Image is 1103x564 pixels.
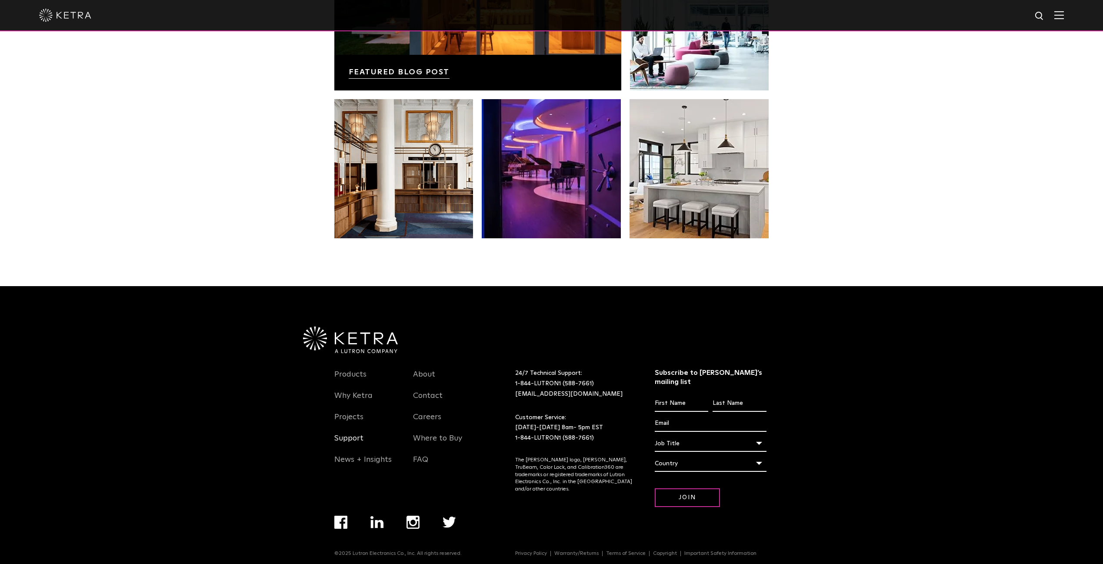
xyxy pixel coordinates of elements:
a: Projects [334,412,363,432]
a: Products [334,370,367,390]
input: First Name [655,395,708,412]
a: Copyright [650,551,681,556]
input: Last Name [713,395,766,412]
a: Where to Buy [413,434,462,454]
div: Job Title [655,435,766,452]
a: Why Ketra [334,391,373,411]
img: search icon [1034,11,1045,22]
a: Important Safety Information [681,551,760,556]
img: ketra-logo-2019-white [39,9,91,22]
div: Navigation Menu [413,368,479,475]
a: 1-844-LUTRON1 (588-7661) [515,435,594,441]
img: linkedin [370,516,384,528]
a: News + Insights [334,455,392,475]
a: FAQ [413,455,428,475]
h3: Subscribe to [PERSON_NAME]’s mailing list [655,368,766,387]
a: Support [334,434,363,454]
div: Navigation Menu [334,368,400,475]
a: Privacy Policy [512,551,551,556]
div: Country [655,455,766,472]
a: Contact [413,391,443,411]
a: Terms of Service [603,551,650,556]
input: Join [655,488,720,507]
a: Warranty/Returns [551,551,603,556]
a: Careers [413,412,441,432]
div: Navigation Menu [515,551,769,557]
input: Email [655,415,766,432]
p: Customer Service: [DATE]-[DATE] 8am- 5pm EST [515,413,633,444]
a: About [413,370,435,390]
a: 1-844-LUTRON1 (588-7661) [515,380,594,387]
img: Hamburger%20Nav.svg [1054,11,1064,19]
div: Navigation Menu [334,516,479,551]
img: Ketra-aLutronCo_White_RGB [303,327,398,354]
p: 24/7 Technical Support: [515,368,633,399]
p: The [PERSON_NAME] logo, [PERSON_NAME], TruBeam, Color Lock, and Calibration360 are trademarks or ... [515,457,633,493]
img: facebook [334,516,347,529]
a: [EMAIL_ADDRESS][DOMAIN_NAME] [515,391,623,397]
p: ©2025 Lutron Electronics Co., Inc. All rights reserved. [334,551,462,557]
img: twitter [443,517,456,528]
img: instagram [407,516,420,529]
